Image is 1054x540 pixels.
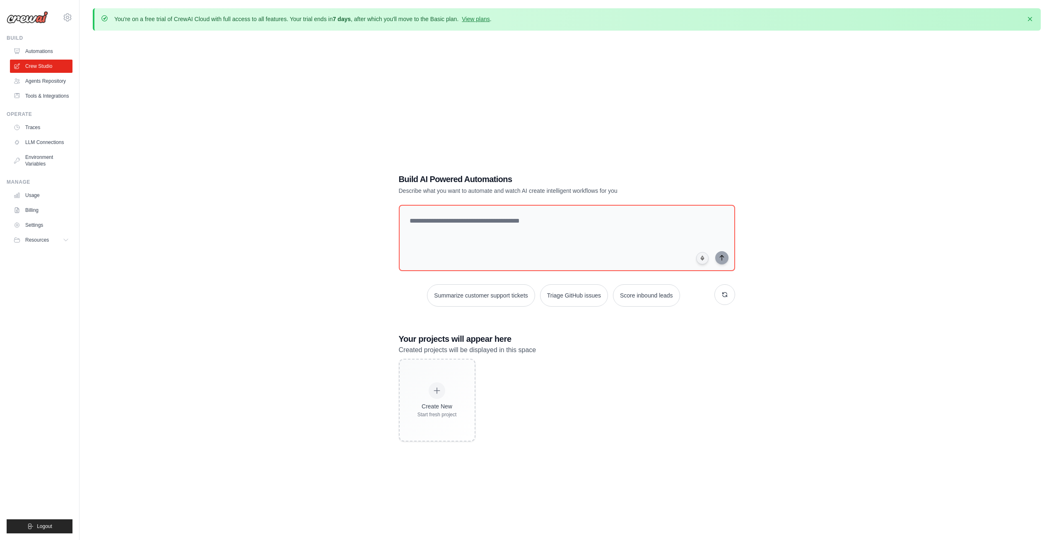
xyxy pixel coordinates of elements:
a: Tools & Integrations [10,89,72,103]
a: Usage [10,189,72,202]
h1: Build AI Powered Automations [399,173,677,185]
button: Score inbound leads [613,284,680,307]
button: Triage GitHub issues [540,284,608,307]
p: You're on a free trial of CrewAI Cloud with full access to all features. Your trial ends in , aft... [114,15,492,23]
button: Resources [10,233,72,247]
a: View plans [462,16,490,22]
span: Logout [37,523,52,530]
button: Click to speak your automation idea [696,252,709,264]
button: Summarize customer support tickets [427,284,535,307]
strong: 7 days [333,16,351,22]
a: Traces [10,121,72,134]
div: Build [7,35,72,41]
a: Settings [10,218,72,232]
a: Crew Studio [10,60,72,73]
p: Created projects will be displayed in this space [399,345,735,355]
a: Automations [10,45,72,58]
h3: Your projects will appear here [399,333,735,345]
a: LLM Connections [10,136,72,149]
button: Logout [7,519,72,533]
a: Environment Variables [10,151,72,170]
div: Operate [7,111,72,118]
div: Create New [417,402,457,410]
div: Start fresh project [417,411,457,418]
a: Billing [10,204,72,217]
div: Manage [7,179,72,185]
img: Logo [7,11,48,24]
button: Get new suggestions [714,284,735,305]
p: Describe what you want to automate and watch AI create intelligent workflows for you [399,187,677,195]
span: Resources [25,237,49,243]
a: Agents Repository [10,74,72,88]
